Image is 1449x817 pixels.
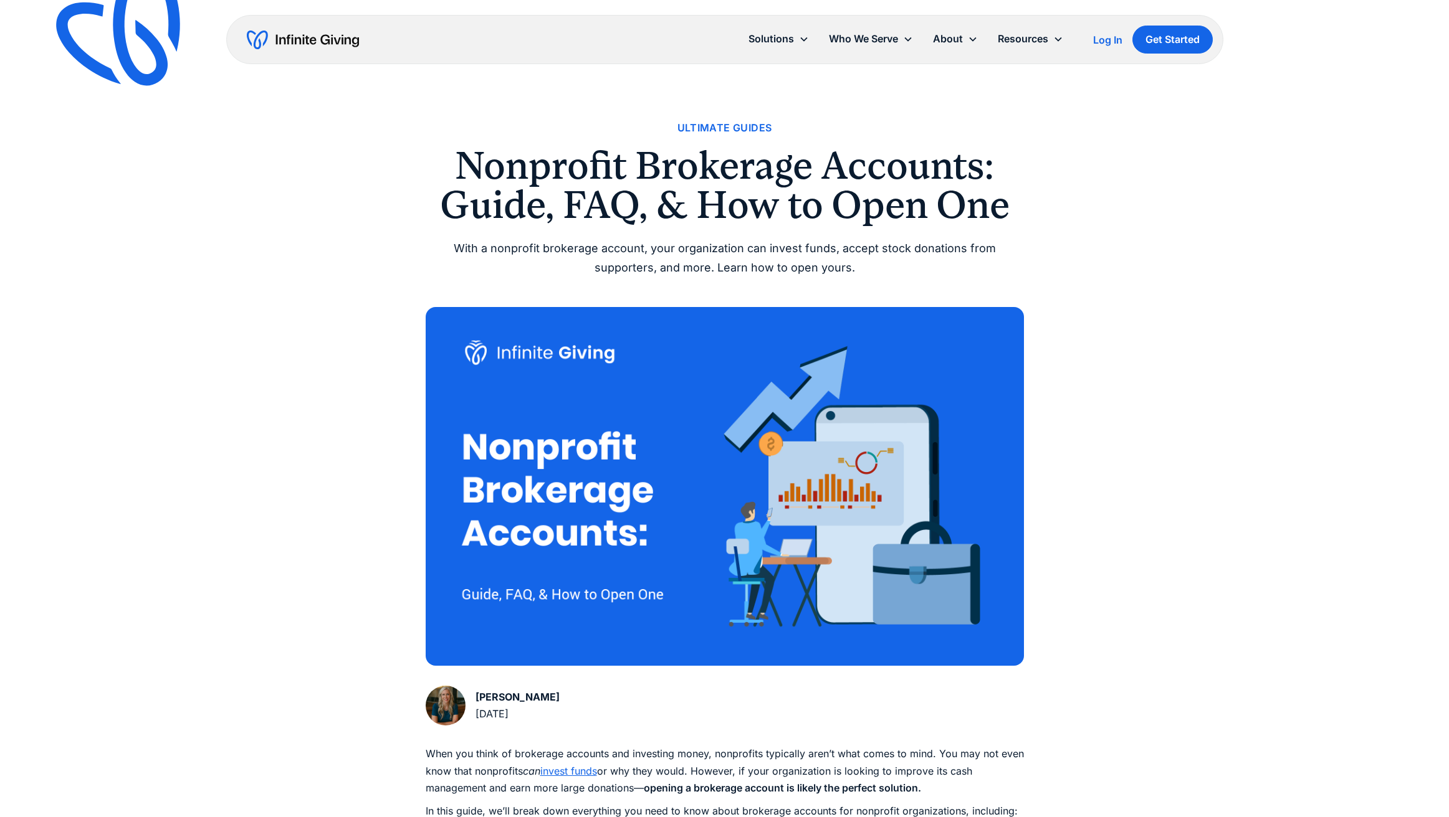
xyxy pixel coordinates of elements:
div: Resources [988,26,1073,52]
div: Solutions [739,26,819,52]
a: [PERSON_NAME][DATE] [426,686,560,725]
div: Log In [1093,35,1122,45]
p: When you think of brokerage accounts and investing money, nonprofits typically aren’t what comes ... [426,745,1024,796]
a: Get Started [1132,26,1213,54]
a: Ultimate Guides [677,120,772,136]
a: Log In [1093,32,1122,47]
em: can [523,765,540,777]
div: Who We Serve [819,26,923,52]
div: Who We Serve [829,31,898,47]
a: invest funds [540,765,597,777]
h1: Nonprofit Brokerage Accounts: Guide, FAQ, & How to Open One [426,146,1024,224]
div: Resources [998,31,1048,47]
div: [PERSON_NAME] [476,689,560,706]
div: [DATE] [476,706,560,722]
div: Solutions [748,31,794,47]
strong: opening a brokerage account is likely the perfect solution. [644,782,921,794]
div: About [923,26,988,52]
a: home [247,30,359,50]
div: With a nonprofit brokerage account, your organization can invest funds, accept stock donations fr... [426,239,1024,277]
div: About [933,31,963,47]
